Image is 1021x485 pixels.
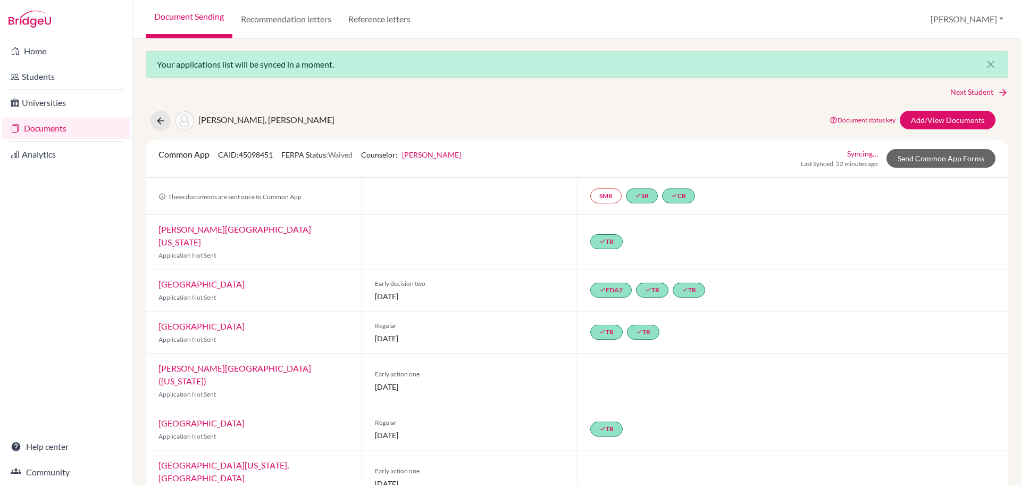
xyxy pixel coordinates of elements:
i: done [671,192,677,199]
a: doneTR [590,422,623,437]
span: Application Not Sent [158,432,216,440]
a: Students [2,66,130,87]
i: done [635,192,641,199]
a: Document status key [830,116,896,124]
a: Community [2,462,130,483]
span: Counselor: [361,150,461,159]
a: Next Student [950,86,1008,98]
i: done [599,425,606,432]
a: doneCR [662,188,695,203]
a: SMR [590,188,622,203]
a: doneTR [627,325,659,340]
a: doneSR [626,188,658,203]
img: Bridge-U [9,11,51,28]
span: These documents are sent once to Common App [158,193,302,201]
a: [GEOGRAPHIC_DATA][US_STATE], [GEOGRAPHIC_DATA] [158,460,289,483]
i: done [599,238,606,244]
span: Waived [328,150,353,159]
span: Regular [375,321,565,331]
span: Early action one [375,466,565,476]
a: Send Common App Forms [886,149,995,168]
span: [DATE] [375,333,565,344]
span: Application Not Sent [158,251,216,259]
a: Help center [2,436,130,457]
span: Application Not Sent [158,390,216,398]
span: Early decision two [375,279,565,289]
a: [GEOGRAPHIC_DATA] [158,279,245,289]
span: [PERSON_NAME], [PERSON_NAME] [198,114,334,125]
a: doneTR [590,234,623,249]
span: CAID: 45098451 [218,150,273,159]
a: Syncing… [847,148,878,159]
a: doneTR [636,283,668,298]
span: FERPA Status: [281,150,353,159]
span: [DATE] [375,291,565,302]
a: doneEDA2 [590,283,632,298]
a: [GEOGRAPHIC_DATA] [158,418,245,428]
span: Regular [375,418,565,428]
span: Application Not Sent [158,293,216,301]
a: Documents [2,118,130,139]
span: Last Synced: 22 minutes ago [801,159,878,169]
button: [PERSON_NAME] [926,9,1008,29]
i: done [599,328,606,335]
a: Analytics [2,144,130,165]
span: Application Not Sent [158,335,216,343]
a: [GEOGRAPHIC_DATA] [158,321,245,331]
i: done [636,328,642,335]
span: [DATE] [375,381,565,392]
a: Add/View Documents [900,111,995,129]
span: [DATE] [375,430,565,441]
span: Early action one [375,369,565,379]
a: [PERSON_NAME][GEOGRAPHIC_DATA] ([US_STATE]) [158,363,311,386]
a: Universities [2,92,130,113]
div: Your applications list will be synced in a moment. [146,51,1008,78]
i: close [984,58,997,71]
a: doneTR [673,283,705,298]
span: Common App [158,149,210,159]
i: done [645,286,651,293]
a: [PERSON_NAME][GEOGRAPHIC_DATA][US_STATE] [158,224,311,247]
i: done [682,286,688,293]
a: doneTR [590,325,623,340]
a: [PERSON_NAME] [402,150,461,159]
i: done [599,286,606,293]
button: Close [974,52,1008,77]
a: Home [2,40,130,62]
